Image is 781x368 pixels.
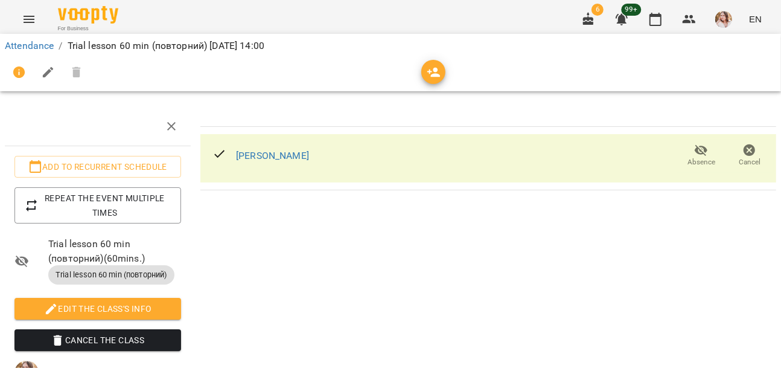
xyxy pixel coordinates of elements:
[236,150,309,161] a: [PERSON_NAME]
[677,139,725,173] button: Absence
[58,6,118,24] img: Voopty Logo
[744,8,767,30] button: EN
[24,160,171,174] span: Add to recurrent schedule
[739,157,760,167] span: Cancel
[591,4,604,16] span: 6
[715,11,732,28] img: cd58824c68fe8f7eba89630c982c9fb7.jpeg
[5,39,776,53] nav: breadcrumb
[14,329,181,351] button: Cancel the class
[14,187,181,224] button: Repeat the event multiple times
[687,157,715,167] span: Absence
[24,333,171,347] span: Cancel the class
[24,302,171,316] span: Edit the class's Info
[58,25,118,33] span: For Business
[68,39,265,53] p: Trial lesson 60 min (повторний) [DATE] 14:00
[725,139,774,173] button: Cancel
[48,237,181,265] span: Trial lesson 60 min (повторний) ( 60 mins. )
[48,270,174,280] span: Trial lesson 60 min (повторний)
[14,5,43,34] button: Menu
[14,298,181,320] button: Edit the class's Info
[622,4,642,16] span: 99+
[24,191,171,220] span: Repeat the event multiple times
[14,156,181,178] button: Add to recurrent schedule
[749,13,762,25] span: EN
[5,40,54,51] a: Attendance
[59,39,62,53] li: /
